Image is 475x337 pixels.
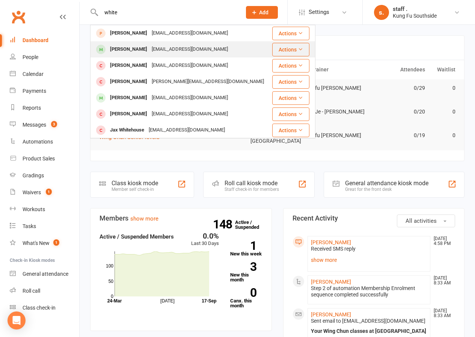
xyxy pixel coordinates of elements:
[428,79,459,97] td: 0
[10,266,79,283] a: General attendance kiosk mode
[8,311,26,329] div: Open Intercom Messenger
[272,43,309,56] button: Actions
[146,125,227,136] div: [EMAIL_ADDRESS][DOMAIN_NAME]
[10,133,79,150] a: Automations
[230,240,256,251] strong: 1
[23,122,46,128] div: Messages
[311,285,427,298] div: Step 2 of automation Membership Enrolment sequence completed successfully
[213,219,235,230] strong: 148
[430,308,455,318] time: [DATE] 8:33 AM
[428,103,459,121] td: 0
[428,127,459,144] td: 0
[10,201,79,218] a: Workouts
[149,60,230,71] div: [EMAIL_ADDRESS][DOMAIN_NAME]
[23,71,44,77] div: Calendar
[108,28,149,39] div: [PERSON_NAME]
[430,236,455,246] time: [DATE] 4:58 PM
[108,76,149,87] div: [PERSON_NAME]
[230,261,256,272] strong: 3
[10,235,79,252] a: What's New1
[99,134,160,141] span: Wing Chun Senior levels
[10,32,79,49] a: Dashboard
[10,66,79,83] a: Calendar
[397,215,455,227] button: All activities
[311,255,427,265] a: show more
[23,139,53,145] div: Automations
[368,79,428,97] td: 0/29
[100,215,262,222] h3: Members
[10,150,79,167] a: Product Sales
[9,8,28,26] a: Clubworx
[23,189,41,195] div: Waivers
[272,91,309,105] button: Actions
[311,246,427,252] div: Received SMS reply
[149,109,230,119] div: [EMAIL_ADDRESS][DOMAIN_NAME]
[10,283,79,299] a: Roll call
[308,60,368,79] th: Trainer
[10,116,79,133] a: Messages 3
[272,59,309,73] button: Actions
[311,328,427,334] div: Your Wing Chun classes at [GEOGRAPHIC_DATA]
[108,60,149,71] div: [PERSON_NAME]
[225,180,279,187] div: Roll call kiosk mode
[293,215,455,222] h3: Recent Activity
[23,37,48,43] div: Dashboard
[23,223,36,229] div: Tasks
[23,156,55,162] div: Product Sales
[311,318,425,324] span: Sent email to [EMAIL_ADDRESS][DOMAIN_NAME]
[246,6,278,19] button: Add
[23,305,56,311] div: Class check-in
[108,44,149,55] div: [PERSON_NAME]
[225,187,279,192] div: Staff check-in for members
[272,75,309,89] button: Actions
[10,184,79,201] a: Waivers 1
[100,233,174,240] strong: Active / Suspended Members
[23,288,40,294] div: Roll call
[112,187,158,192] div: Member self check-in
[191,232,219,240] div: 0.0%
[23,206,45,212] div: Workouts
[272,124,309,137] button: Actions
[10,100,79,116] a: Reports
[309,4,329,21] span: Settings
[393,12,437,19] div: Kung Fu Southside
[10,49,79,66] a: People
[149,76,266,87] div: [PERSON_NAME][EMAIL_ADDRESS][DOMAIN_NAME]
[10,167,79,184] a: Gradings
[345,187,428,192] div: Great for the front desk
[230,241,262,256] a: 1New this week
[149,44,230,55] div: [EMAIL_ADDRESS][DOMAIN_NAME]
[108,109,149,119] div: [PERSON_NAME]
[428,60,459,79] th: Waitlist
[10,299,79,316] a: Class kiosk mode
[23,271,68,277] div: General attendance
[272,27,309,40] button: Actions
[311,239,351,245] a: [PERSON_NAME]
[230,287,256,298] strong: 0
[230,288,262,308] a: 0Canx. this month
[53,239,59,246] span: 1
[108,92,149,103] div: [PERSON_NAME]
[430,276,455,286] time: [DATE] 8:33 AM
[10,218,79,235] a: Tasks
[308,103,368,121] td: SiJe - [PERSON_NAME]
[272,107,309,121] button: Actions
[23,88,46,94] div: Payments
[99,7,237,18] input: Search...
[308,127,368,144] td: Sifu [PERSON_NAME]
[149,28,230,39] div: [EMAIL_ADDRESS][DOMAIN_NAME]
[130,215,158,222] a: show more
[368,127,428,144] td: 0/19
[51,121,57,127] span: 3
[311,279,351,285] a: [PERSON_NAME]
[230,262,262,282] a: 3New this month
[191,232,219,248] div: Last 30 Days
[368,60,428,79] th: Attendees
[374,5,389,20] div: s.
[345,180,428,187] div: General attendance kiosk mode
[235,214,268,235] a: 148Active / Suspended
[393,6,437,12] div: staff .
[23,240,50,246] div: What's New
[23,172,44,178] div: Gradings
[108,125,146,136] div: Jax Whitehouse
